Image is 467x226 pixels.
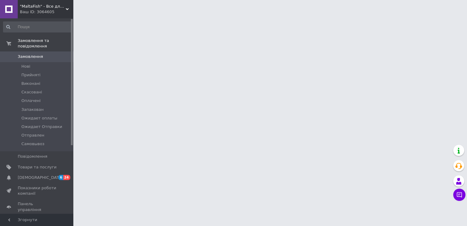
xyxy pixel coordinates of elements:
span: Оплачені [21,98,41,104]
span: Запакован [21,107,44,112]
span: [DEMOGRAPHIC_DATA] [18,175,63,180]
span: Повідомлення [18,154,47,159]
span: Виконані [21,81,40,86]
span: Самовывоз [21,141,44,147]
span: Ожидает оплаты [21,115,57,121]
button: Чат з покупцем [453,189,465,201]
span: Панель управління [18,201,57,212]
span: "MaltaFish" - Все для риболовлі! [20,4,66,9]
span: Товари та послуги [18,164,57,170]
span: 24 [63,175,70,180]
span: Прийняті [21,72,40,78]
span: 6 [58,175,63,180]
span: Нові [21,64,30,69]
input: Пошук [3,21,72,32]
span: Замовлення та повідомлення [18,38,73,49]
span: Показники роботи компанії [18,185,57,196]
div: Ваш ID: 3064605 [20,9,73,15]
span: Скасовані [21,89,42,95]
span: Замовлення [18,54,43,59]
span: Ожидает Отправки [21,124,62,130]
span: Отправлен [21,133,44,138]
